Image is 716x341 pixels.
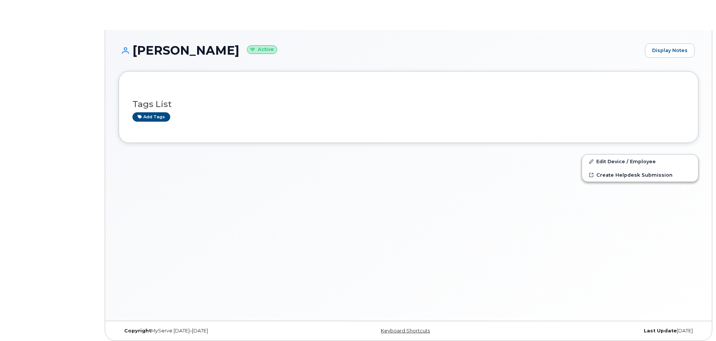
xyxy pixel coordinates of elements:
[119,44,641,57] h1: [PERSON_NAME]
[132,112,170,122] a: Add tags
[381,328,430,334] a: Keyboard Shortcuts
[505,328,698,334] div: [DATE]
[124,328,151,334] strong: Copyright
[582,168,698,182] a: Create Helpdesk Submission
[119,328,312,334] div: MyServe [DATE]–[DATE]
[582,155,698,168] a: Edit Device / Employee
[247,45,277,54] small: Active
[645,43,695,58] a: Display Notes
[644,328,677,334] strong: Last Update
[132,100,685,109] h3: Tags List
